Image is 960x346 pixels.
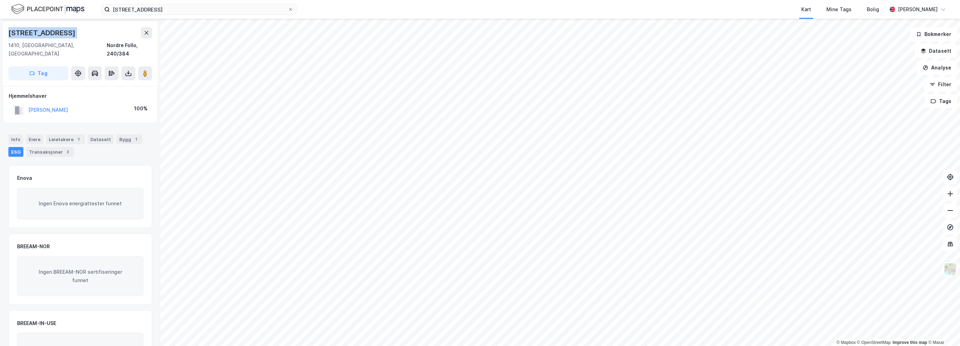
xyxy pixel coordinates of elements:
[133,136,140,143] div: 1
[801,5,811,14] div: Kart
[925,312,960,346] iframe: Chat Widget
[17,242,50,251] div: BREEAM-NOR
[9,92,152,100] div: Hjemmelshaver
[17,174,32,182] div: Enova
[924,78,957,91] button: Filter
[17,319,56,327] div: BREEAM-IN-USE
[8,41,107,58] div: 1410, [GEOGRAPHIC_DATA], [GEOGRAPHIC_DATA]
[8,27,77,38] div: [STREET_ADDRESS]
[915,44,957,58] button: Datasett
[8,134,23,144] div: Info
[917,61,957,75] button: Analyse
[117,134,142,144] div: Bygg
[107,41,152,58] div: Nordre Follo, 240/384
[857,340,891,345] a: OpenStreetMap
[8,66,68,80] button: Tag
[110,4,288,15] input: Søk på adresse, matrikkel, gårdeiere, leietakere eller personer
[898,5,938,14] div: [PERSON_NAME]
[17,256,143,296] div: Ingen BREEAM-NOR sertifiseringer funnet
[893,340,927,345] a: Improve this map
[925,312,960,346] div: Kontrollprogram for chat
[75,136,82,143] div: 1
[134,104,148,113] div: 100%
[46,134,85,144] div: Leietakere
[64,148,71,155] div: 2
[26,134,43,144] div: Eiere
[26,147,74,157] div: Transaksjoner
[8,147,23,157] div: ESG
[17,188,143,219] div: Ingen Enova energiattester funnet
[826,5,852,14] div: Mine Tags
[837,340,856,345] a: Mapbox
[867,5,879,14] div: Bolig
[910,27,957,41] button: Bokmerker
[88,134,114,144] div: Datasett
[944,263,957,276] img: Z
[925,94,957,108] button: Tags
[11,3,84,15] img: logo.f888ab2527a4732fd821a326f86c7f29.svg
